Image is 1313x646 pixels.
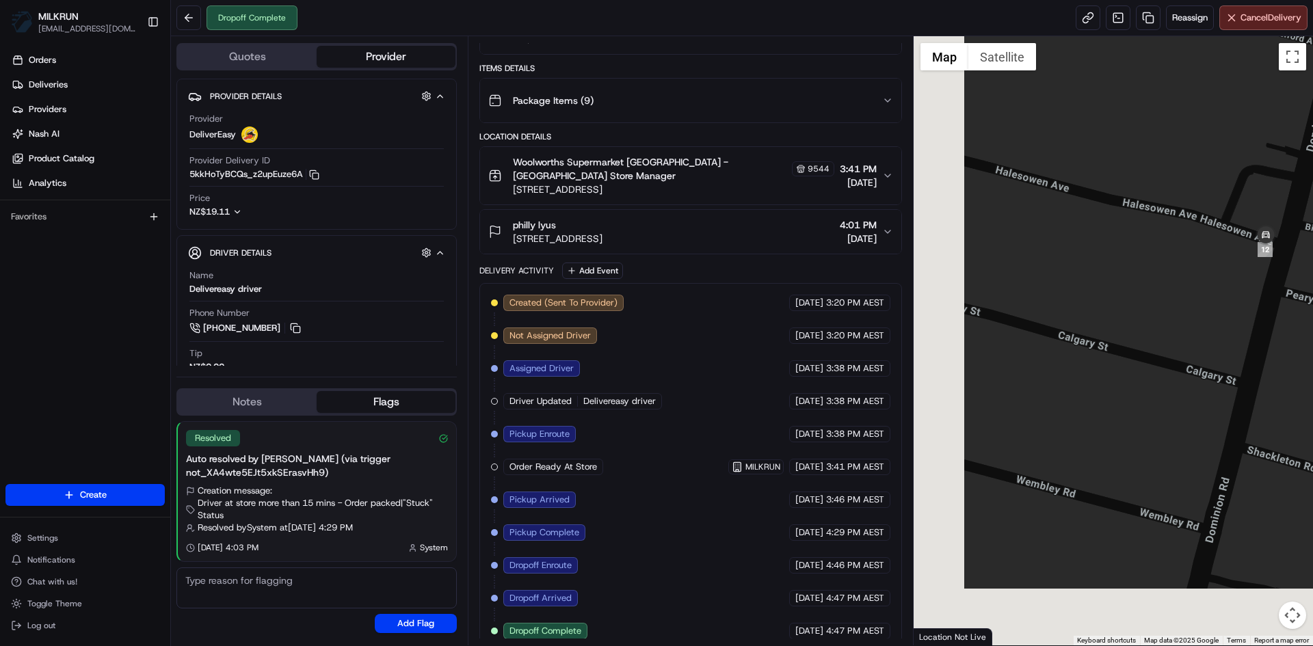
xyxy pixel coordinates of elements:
[914,628,992,645] div: Location Not Live
[5,98,170,120] a: Providers
[186,452,448,479] div: Auto resolved by [PERSON_NAME] (via trigger not_XA4wte5EJt5xkSErasvHh9)
[189,307,250,319] span: Phone Number
[189,206,230,217] span: NZ$19.11
[241,126,258,143] img: delivereasy_logo.png
[186,430,240,446] div: Resolved
[1172,12,1208,24] span: Reassign
[826,297,884,309] span: 3:20 PM AEST
[920,43,968,70] button: Show street map
[5,484,165,506] button: Create
[178,391,317,413] button: Notes
[795,625,823,637] span: [DATE]
[826,428,884,440] span: 3:38 PM AEST
[5,572,165,591] button: Chat with us!
[189,269,213,282] span: Name
[1077,636,1136,645] button: Keyboard shortcuts
[29,79,68,91] span: Deliveries
[826,592,884,604] span: 4:47 PM AEST
[210,247,271,258] span: Driver Details
[1279,602,1306,629] button: Map camera controls
[375,614,457,633] button: Add Flag
[198,485,272,497] span: Creation message:
[189,283,262,295] div: Delivereasy driver
[795,428,823,440] span: [DATE]
[27,576,77,587] span: Chat with us!
[11,11,33,33] img: MILKRUN
[189,347,202,360] span: Tip
[826,362,884,375] span: 3:38 PM AEST
[479,63,901,74] div: Items Details
[826,625,884,637] span: 4:47 PM AEST
[795,494,823,506] span: [DATE]
[826,559,884,571] span: 4:46 PM AEST
[826,494,884,506] span: 3:46 PM AEST
[189,129,236,141] span: DeliverEasy
[745,461,780,472] span: MILKRUN
[29,152,94,165] span: Product Catalog
[479,131,901,142] div: Location Details
[189,361,224,373] div: NZ$0.00
[826,329,884,342] span: 3:20 PM AEST
[509,362,574,375] span: Assigned Driver
[1258,242,1273,257] div: 12
[513,232,602,245] span: [STREET_ADDRESS]
[509,428,570,440] span: Pickup Enroute
[509,592,572,604] span: Dropoff Arrived
[5,49,170,71] a: Orders
[509,297,618,309] span: Created (Sent To Provider)
[5,74,170,96] a: Deliveries
[198,497,448,522] span: Driver at store more than 15 mins - Order packed | "Stuck" Status
[840,176,877,189] span: [DATE]
[189,113,223,125] span: Provider
[1144,636,1219,644] span: Map data ©2025 Google
[420,542,448,553] span: System
[795,395,823,407] span: [DATE]
[27,554,75,565] span: Notifications
[38,23,136,34] button: [EMAIL_ADDRESS][DOMAIN_NAME]
[38,10,79,23] button: MILKRUN
[5,550,165,569] button: Notifications
[917,628,962,645] img: Google
[317,46,455,68] button: Provider
[198,542,258,553] span: [DATE] 4:03 PM
[189,192,210,204] span: Price
[5,148,170,170] a: Product Catalog
[509,461,597,473] span: Order Ready At Store
[509,395,572,407] span: Driver Updated
[5,528,165,548] button: Settings
[509,329,591,342] span: Not Assigned Driver
[480,147,901,204] button: Woolworths Supermarket [GEOGRAPHIC_DATA] - [GEOGRAPHIC_DATA] Store Manager9544[STREET_ADDRESS]3:4...
[840,162,877,176] span: 3:41 PM
[5,594,165,613] button: Toggle Theme
[189,206,310,218] button: NZ$19.11
[513,94,594,107] span: Package Items ( 9 )
[189,321,303,336] a: [PHONE_NUMBER]
[210,91,282,102] span: Provider Details
[188,85,445,107] button: Provider Details
[509,625,581,637] span: Dropoff Complete
[509,559,572,571] span: Dropoff Enroute
[826,395,884,407] span: 3:38 PM AEST
[27,598,82,609] span: Toggle Theme
[29,103,66,116] span: Providers
[1241,12,1301,24] span: Cancel Delivery
[1166,5,1214,30] button: Reassign
[479,265,554,276] div: Delivery Activity
[513,183,834,196] span: [STREET_ADDRESS]
[203,322,280,334] span: [PHONE_NUMBER]
[583,395,656,407] span: Delivereasy driver
[1279,43,1306,70] button: Toggle fullscreen view
[795,559,823,571] span: [DATE]
[80,489,107,501] span: Create
[5,123,170,145] a: Nash AI
[317,391,455,413] button: Flags
[795,297,823,309] span: [DATE]
[1227,636,1246,644] a: Terms
[29,54,56,66] span: Orders
[189,154,270,167] span: Provider Delivery ID
[29,128,59,140] span: Nash AI
[198,522,277,534] span: Resolved by System
[826,461,884,473] span: 3:41 PM AEST
[178,46,317,68] button: Quotes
